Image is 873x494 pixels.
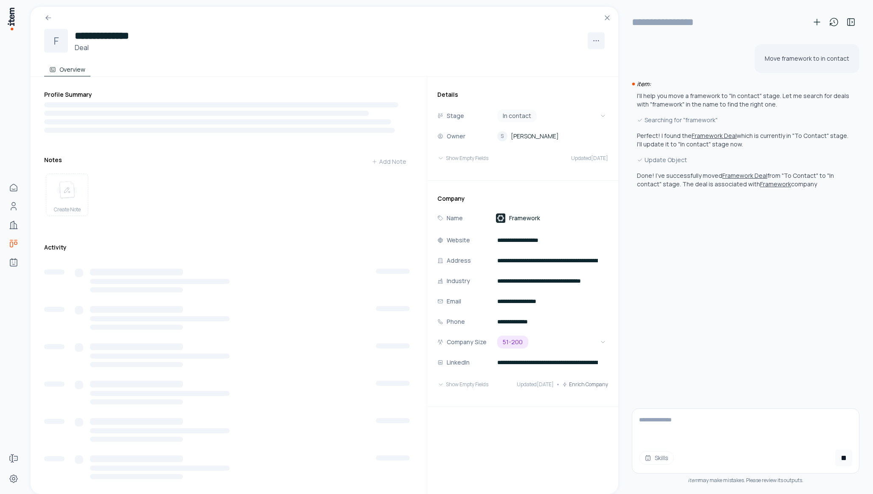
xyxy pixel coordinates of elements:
[44,156,62,164] h3: Notes
[447,276,470,286] p: Industry
[637,80,651,88] i: item:
[497,131,507,141] div: S
[372,157,406,166] div: Add Note
[5,216,22,233] a: Companies
[44,243,67,252] h3: Activity
[571,155,608,162] span: Updated [DATE]
[509,214,540,222] span: Framework
[437,376,488,393] button: Show Empty Fields
[5,450,22,467] a: Forms
[496,213,506,223] img: Framework
[44,90,413,99] h3: Profile Summary
[835,449,852,466] button: Cancel
[655,454,668,462] span: Skills
[75,42,155,53] h3: Deal
[44,29,68,53] div: F
[562,376,608,393] button: Enrich Company
[46,174,88,216] button: create noteCreate Note
[437,150,488,167] button: Show Empty Fields
[765,54,849,63] p: Move framework to in contact
[44,59,90,76] button: Overview
[5,235,22,252] a: deals
[637,155,849,165] div: Update Object
[825,14,842,31] button: View history
[447,317,465,326] p: Phone
[54,206,81,213] span: Create Note
[447,236,470,245] p: Website
[447,111,464,121] p: Stage
[637,92,849,109] p: I'll help you move a framework to "In contact" stage. Let me search for deals with "framework" in...
[808,14,825,31] button: New conversation
[632,477,859,484] div: may make mistakes. Please review its outputs.
[5,198,22,215] a: Contacts
[437,90,608,99] h3: Details
[447,358,470,367] p: LinkedIn
[5,179,22,196] a: Home
[496,129,608,143] button: S[PERSON_NAME]
[637,171,834,188] p: Done! I've successfully moved from "To Contact" to "In contact" stage. The deal is associated wit...
[447,256,471,265] p: Address
[517,381,554,388] span: Updated [DATE]
[447,213,463,223] p: Name
[496,213,540,223] a: Framework
[437,194,608,203] h3: Company
[57,181,77,199] img: create note
[722,171,767,180] button: Framework Deal
[639,451,674,465] button: Skills
[5,254,22,271] a: Agents
[692,132,737,140] button: Framework Deal
[447,132,465,141] p: Owner
[7,7,15,31] img: Item Brain Logo
[760,180,791,188] button: Framework
[447,337,487,347] p: Company Size
[447,297,461,306] p: Email
[511,132,559,140] span: [PERSON_NAME]
[842,14,859,31] button: Toggle sidebar
[637,132,848,148] p: Perfect! I found the which is currently in "To Contact" stage. I'll update it to "In contact" sta...
[588,32,605,49] button: More actions
[688,477,698,484] i: item
[365,153,413,170] button: Add Note
[637,115,849,125] div: Searching for "framework"
[5,470,22,487] a: Settings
